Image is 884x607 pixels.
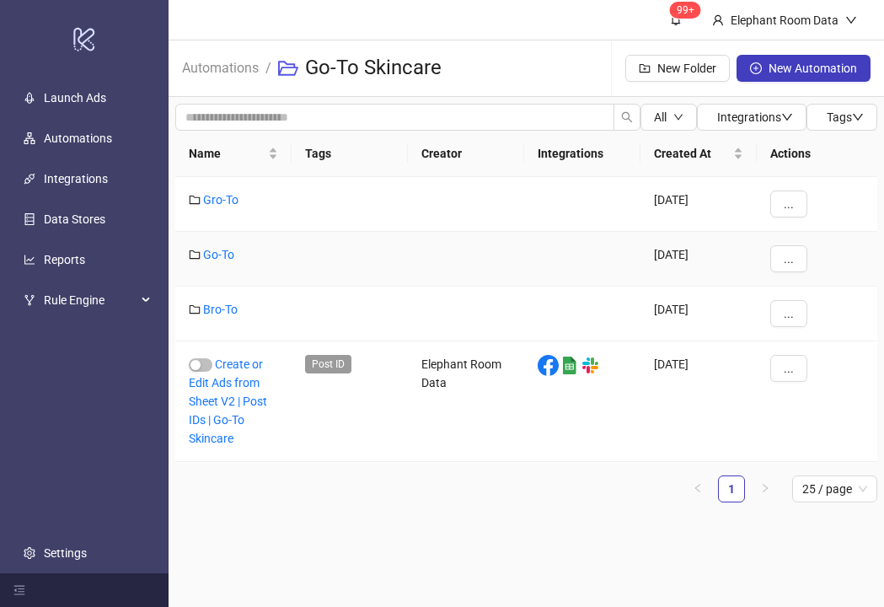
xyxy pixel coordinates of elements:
div: Page Size [792,475,877,502]
span: down [673,112,683,122]
span: New Automation [769,62,857,75]
button: ... [770,300,807,327]
th: Creator [408,131,524,177]
span: Rule Engine [44,283,137,317]
div: Elephant Room Data [724,11,845,30]
span: ... [784,197,794,211]
button: New Automation [737,55,871,82]
span: All [654,110,667,124]
button: ... [770,245,807,272]
a: Gro-To [203,193,238,207]
button: left [684,475,711,502]
span: ... [784,362,794,375]
span: folder-add [639,62,651,74]
button: ... [770,355,807,382]
span: Post ID [305,355,351,373]
span: Integrations [717,110,793,124]
span: 25 / page [802,476,867,502]
a: Reports [44,253,85,266]
div: [DATE] [640,287,757,341]
div: Elephant Room Data [408,341,524,462]
span: right [760,483,770,493]
li: 1 [718,475,745,502]
span: folder [189,303,201,315]
span: search [621,111,633,123]
span: plus-circle [750,62,762,74]
th: Created At [640,131,757,177]
span: bell [670,13,682,25]
li: Next Page [752,475,779,502]
a: Go-To [203,248,234,261]
a: Automations [179,57,262,76]
th: Tags [292,131,408,177]
button: Alldown [640,104,697,131]
a: Create or Edit Ads from Sheet V2 | Post IDs | Go-To Skincare [189,357,267,445]
span: user [712,14,724,26]
sup: 1568 [670,2,701,19]
span: fork [24,294,35,306]
button: Tagsdown [806,104,877,131]
a: Bro-To [203,303,238,316]
a: Data Stores [44,212,105,226]
span: down [852,111,864,123]
div: [DATE] [640,177,757,232]
a: Automations [44,132,112,145]
h3: Go-To Skincare [305,55,442,82]
span: left [693,483,703,493]
button: Integrationsdown [697,104,806,131]
span: ... [784,252,794,266]
a: 1 [719,476,744,502]
li: Previous Page [684,475,711,502]
button: New Folder [625,55,730,82]
span: down [845,14,857,26]
span: New Folder [657,62,716,75]
a: Launch Ads [44,91,106,105]
span: down [781,111,793,123]
a: Integrations [44,172,108,185]
button: right [752,475,779,502]
th: Name [175,131,292,177]
span: ... [784,307,794,320]
span: menu-fold [13,584,25,596]
span: folder [189,249,201,261]
th: Integrations [524,131,640,177]
span: Created At [654,144,730,163]
span: folder [189,194,201,206]
div: [DATE] [640,232,757,287]
button: ... [770,191,807,218]
span: folder-open [278,58,298,78]
th: Actions [757,131,877,177]
li: / [265,41,271,95]
a: Settings [44,546,87,560]
span: Name [189,144,265,163]
div: [DATE] [640,341,757,462]
span: Tags [827,110,864,124]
